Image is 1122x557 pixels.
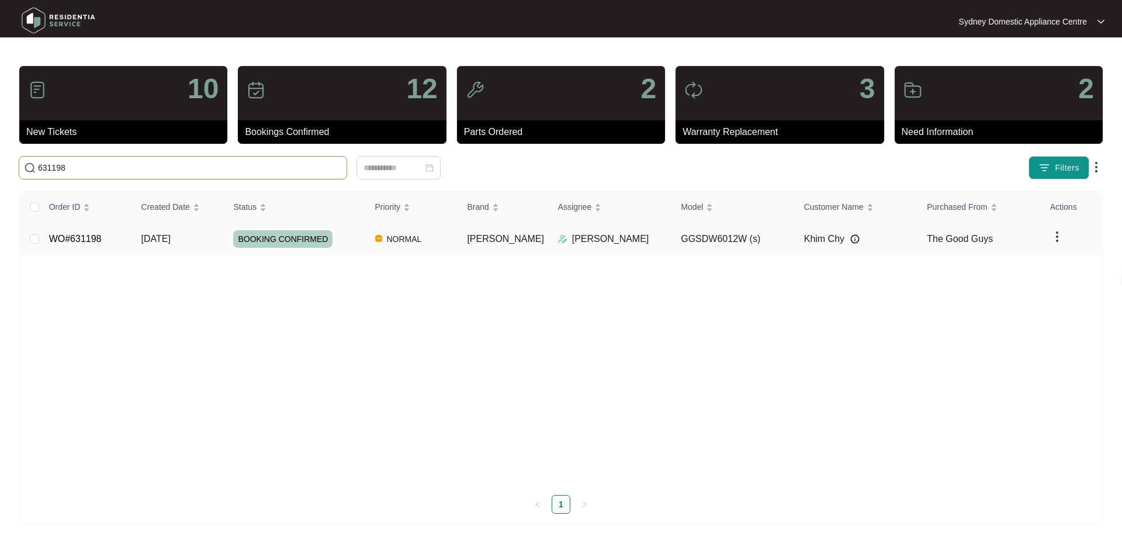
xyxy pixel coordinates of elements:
span: left [534,501,541,508]
img: icon [684,81,703,99]
button: filter iconFilters [1028,156,1089,179]
th: Purchased From [917,192,1041,223]
li: Next Page [575,495,594,514]
span: Filters [1055,162,1079,174]
span: Order ID [49,200,81,213]
img: dropdown arrow [1050,230,1064,244]
span: Assignee [558,200,592,213]
p: 10 [188,75,219,103]
span: Priority [375,200,401,213]
img: Info icon [850,234,860,244]
th: Order ID [40,192,132,223]
p: 2 [1078,75,1094,103]
th: Created Date [132,192,224,223]
img: dropdown arrow [1089,160,1103,174]
span: Status [233,200,257,213]
th: Brand [458,192,548,223]
span: Brand [467,200,489,213]
span: [PERSON_NAME] [467,234,544,244]
button: right [575,495,594,514]
p: 12 [406,75,437,103]
li: Previous Page [528,495,547,514]
th: Status [224,192,365,223]
img: dropdown arrow [1097,19,1104,25]
th: Model [671,192,795,223]
img: Vercel Logo [375,235,382,242]
a: 1 [552,496,570,513]
p: Need Information [902,125,1103,139]
span: Model [681,200,703,213]
p: Parts Ordered [464,125,665,139]
span: [DATE] [141,234,171,244]
p: Sydney Domestic Appliance Centre [959,16,1087,27]
img: Assigner Icon [558,234,567,244]
th: Actions [1041,192,1102,223]
th: Assignee [549,192,672,223]
img: icon [903,81,922,99]
img: residentia service logo [18,3,99,38]
span: NORMAL [382,232,427,246]
th: Priority [366,192,458,223]
input: Search by Order Id, Assignee Name, Customer Name, Brand and Model [38,161,342,174]
td: GGSDW6012W (s) [671,223,795,255]
img: filter icon [1038,162,1050,174]
p: Warranty Replacement [683,125,884,139]
th: Customer Name [795,192,918,223]
a: WO#631198 [49,234,102,244]
p: New Tickets [26,125,227,139]
span: Khim Chy [804,232,844,246]
p: 2 [640,75,656,103]
li: 1 [552,495,570,514]
span: right [581,501,588,508]
span: The Good Guys [927,234,993,244]
span: Created Date [141,200,190,213]
span: BOOKING CONFIRMED [233,230,333,248]
img: icon [466,81,484,99]
button: left [528,495,547,514]
p: Bookings Confirmed [245,125,446,139]
span: Purchased From [927,200,987,213]
img: icon [247,81,265,99]
p: 3 [860,75,875,103]
p: [PERSON_NAME] [572,232,649,246]
img: icon [28,81,47,99]
span: Customer Name [804,200,864,213]
img: search-icon [24,162,36,174]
